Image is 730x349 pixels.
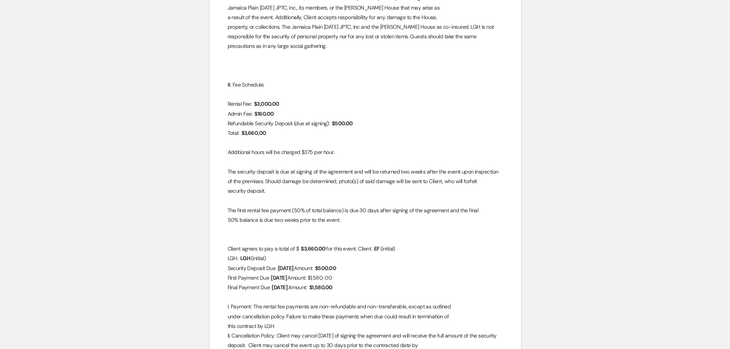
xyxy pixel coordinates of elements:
[228,41,503,51] p: precautions as in any large social gathering.
[271,283,288,292] span: [DATE]
[308,283,333,292] span: $1,580.00
[254,110,274,118] span: $160.00
[228,254,503,263] p: LGH: (initial)
[240,254,251,263] span: LGH
[228,13,503,22] p: a result of the event. Additionally, Client accepts responsibility for any damage to the House,
[228,302,503,311] p: I. Payment: The rental fee payments are non-refundable and non-transferable, except as outlined
[373,244,381,253] span: EF
[228,99,503,109] p: Rental Fee:
[277,264,294,273] span: [DATE]
[253,100,280,108] span: $3,000.00
[314,264,337,273] span: $500.00
[270,274,287,282] span: [DATE]
[228,167,503,186] p: The security deposit is due at signing of the agreement and will be returned two weeks after the ...
[228,3,503,13] p: Jamaica Plain [DATE] JPTC, Inc., its members, or the [PERSON_NAME] House that may arise as
[228,109,503,119] p: Admin Fee:
[228,22,503,41] p: property, or collections. The Jamaica Plain [DATE] JPTC, Inc and the [PERSON_NAME] House as co-in...
[228,186,503,196] p: security deposit.
[228,321,503,331] p: this contract by LGH.
[228,264,503,273] p: Security Deposit Due Amount:
[228,119,503,128] p: Refundable Security Deposit (due at signing):
[241,129,267,138] span: $3,660,00
[228,215,503,225] p: 50% balance is due two weeks prior to the event.
[331,119,354,128] span: $500.00
[228,273,503,283] p: First Payment Due Amount: $1,580. 00
[228,244,503,254] p: Client agrees to pay a total of $ for this event. Client: (initial)
[300,244,326,253] span: $3,660.00
[228,312,503,321] p: under cancellation policy. Failure to make these payments when due could result in termination of
[228,80,503,90] p: III. Fee Schedule:
[228,283,503,292] p: Final Payment Due Amount:
[228,206,503,215] p: The first rental fee payment (50% of total balance) is due 30 days after signing of the agreement...
[228,128,503,138] p: Total:
[228,147,503,157] p: Additional hours will be charged $375 per hour.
